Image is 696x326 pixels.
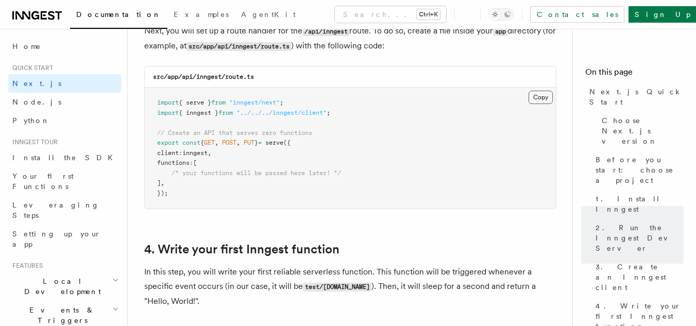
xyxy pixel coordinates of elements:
code: app [493,27,507,36]
span: Home [12,41,41,52]
a: AgentKit [235,3,302,28]
a: Leveraging Steps [8,196,121,225]
span: , [208,149,211,157]
span: "../../../inngest/client" [236,109,327,116]
span: POST [222,139,236,146]
a: 3. Create an Inngest client [591,258,684,297]
p: Next, you will set up a route handler for the route. To do so, create a file inside your director... [144,24,556,54]
kbd: Ctrl+K [417,9,440,20]
code: /api/inngest [302,27,349,36]
code: src/app/api/inngest/route.ts [186,42,291,51]
code: test/[DOMAIN_NAME] [303,283,371,291]
span: Next.js [12,79,61,88]
a: Examples [167,3,235,28]
span: serve [265,139,283,146]
span: 1. Install Inngest [596,194,684,214]
a: 4. Write your first Inngest function [144,242,339,256]
a: Next.js Quick Start [585,82,684,111]
a: Node.js [8,93,121,111]
span: functions [157,159,190,166]
span: ; [280,99,283,106]
span: Leveraging Steps [12,201,99,219]
span: PUT [244,139,254,146]
span: Quick start [8,64,53,72]
span: { [200,139,204,146]
span: { serve } [179,99,211,106]
span: import [157,99,179,106]
span: { inngest } [179,109,218,116]
a: Your first Functions [8,167,121,196]
a: Install the SDK [8,148,121,167]
span: [ [193,159,197,166]
p: In this step, you will write your first reliable serverless function. This function will be trigg... [144,265,556,308]
span: : [179,149,182,157]
span: Python [12,116,50,125]
span: AgentKit [241,10,296,19]
h4: On this page [585,66,684,82]
a: Documentation [70,3,167,29]
span: Install the SDK [12,153,119,162]
span: Examples [174,10,229,19]
span: Inngest tour [8,138,58,146]
span: , [161,179,164,186]
span: Local Development [8,276,112,297]
span: Setting up your app [12,230,101,248]
a: Next.js [8,74,121,93]
a: Python [8,111,121,130]
span: client [157,149,179,157]
a: Contact sales [530,6,624,23]
a: Home [8,37,121,56]
span: } [254,139,258,146]
span: , [236,139,240,146]
span: const [182,139,200,146]
span: export [157,139,179,146]
span: Choose Next.js version [602,115,684,146]
span: 2. Run the Inngest Dev Server [596,222,684,253]
span: Features [8,262,43,270]
button: Search...Ctrl+K [335,6,446,23]
span: = [258,139,262,146]
span: Documentation [76,10,161,19]
span: Node.js [12,98,61,106]
span: ; [327,109,330,116]
span: ] [157,179,161,186]
span: Your first Functions [12,172,74,191]
span: from [211,99,226,106]
button: Local Development [8,272,121,301]
a: 2. Run the Inngest Dev Server [591,218,684,258]
button: Toggle dark mode [489,8,514,21]
span: inngest [182,149,208,157]
span: from [218,109,233,116]
span: }); [157,190,168,197]
span: GET [204,139,215,146]
a: 1. Install Inngest [591,190,684,218]
span: // Create an API that serves zero functions [157,129,312,136]
span: "inngest/next" [229,99,280,106]
span: Next.js Quick Start [589,87,684,107]
span: /* your functions will be passed here later! */ [172,169,341,177]
span: Before you start: choose a project [596,155,684,185]
a: Choose Next.js version [598,111,684,150]
span: 3. Create an Inngest client [596,262,684,293]
span: , [215,139,218,146]
span: import [157,109,179,116]
code: src/app/api/inngest/route.ts [153,73,254,80]
a: Setting up your app [8,225,121,253]
button: Copy [529,91,553,104]
span: Events & Triggers [8,305,112,325]
span: ({ [283,139,291,146]
a: Before you start: choose a project [591,150,684,190]
span: : [190,159,193,166]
